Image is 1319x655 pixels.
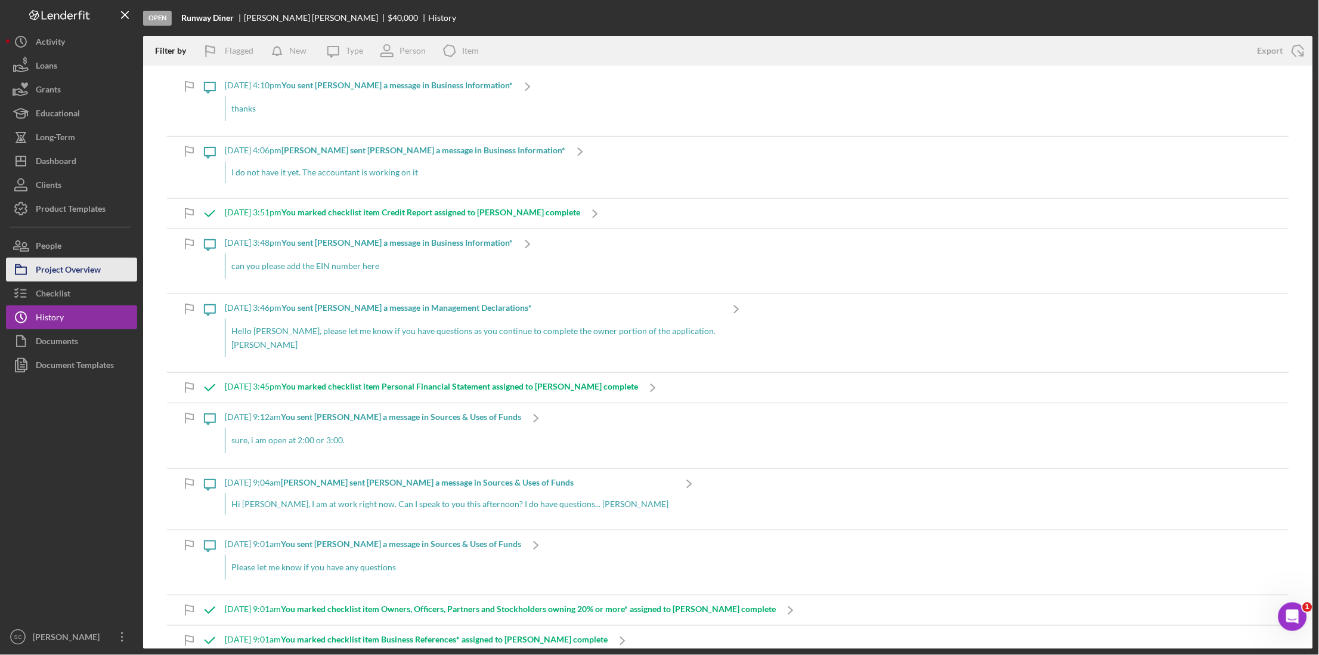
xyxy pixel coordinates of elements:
[265,39,318,63] button: New
[1303,603,1312,612] span: 1
[36,78,61,104] div: Grants
[281,634,608,644] b: You marked checklist item Business References* assigned to [PERSON_NAME] complete
[225,478,674,487] div: [DATE] 9:04am
[195,199,610,228] a: [DATE] 3:51pmYou marked checklist item Credit Report assigned to [PERSON_NAME] complete
[36,282,70,308] div: Checklist
[231,102,507,115] p: thanks
[195,39,265,63] button: Flagged
[6,125,137,149] button: Long-Term
[225,81,513,90] div: [DATE] 4:10pm
[231,259,507,273] p: can you please add the EIN number here
[6,234,137,258] button: People
[281,412,521,422] b: You sent [PERSON_NAME] a message in Sources & Uses of Funds
[1278,603,1307,631] iframe: Intercom live chat
[36,173,61,200] div: Clients
[231,325,716,338] p: Hello [PERSON_NAME], please let me know if you have questions as you continue to complete the own...
[281,237,513,248] b: You sent [PERSON_NAME] a message in Business Information*
[428,13,456,23] div: History
[281,302,532,313] b: You sent [PERSON_NAME] a message in Management Declarations*
[281,539,521,549] b: You sent [PERSON_NAME] a message in Sources & Uses of Funds
[281,477,574,487] b: [PERSON_NAME] sent [PERSON_NAME] a message in Sources & Uses of Funds
[195,294,751,372] a: [DATE] 3:46pmYou sent [PERSON_NAME] a message in Management Declarations*Hello [PERSON_NAME], ple...
[143,11,172,26] div: Open
[225,146,565,155] div: [DATE] 4:06pm
[225,604,776,614] div: [DATE] 9:01am
[6,78,137,101] button: Grants
[36,329,78,356] div: Documents
[225,539,521,549] div: [DATE] 9:01am
[6,625,137,649] button: SC[PERSON_NAME]
[195,373,668,403] a: [DATE] 3:45pmYou marked checklist item Personal Financial Statement assigned to [PERSON_NAME] com...
[181,13,234,23] b: Runway Diner
[195,469,704,530] a: [DATE] 9:04am[PERSON_NAME] sent [PERSON_NAME] a message in Sources & Uses of FundsHi [PERSON_NAME...
[36,234,61,261] div: People
[225,162,565,183] div: I do not have it yet. The accountant is working on it
[6,197,137,221] button: Product Templates
[6,353,137,377] button: Document Templates
[195,137,595,197] a: [DATE] 4:06pm[PERSON_NAME] sent [PERSON_NAME] a message in Business Information*I do not have it ...
[6,282,137,305] button: Checklist
[281,145,565,155] b: [PERSON_NAME] sent [PERSON_NAME] a message in Business Information*
[225,493,674,515] div: Hi [PERSON_NAME], I am at work right now. Can I speak to you this afternoon? I do have questions....
[281,207,580,217] b: You marked checklist item Credit Report assigned to [PERSON_NAME] complete
[195,530,551,595] a: [DATE] 9:01amYou sent [PERSON_NAME] a message in Sources & Uses of FundsPlease let me know if you...
[36,197,106,224] div: Product Templates
[36,149,76,176] div: Dashboard
[225,238,513,248] div: [DATE] 3:48pm
[6,54,137,78] button: Loans
[195,403,551,468] a: [DATE] 9:12amYou sent [PERSON_NAME] a message in Sources & Uses of Fundssure, i am open at 2:00 o...
[231,561,515,574] p: Please let me know if you have any questions
[400,46,426,55] div: Person
[6,329,137,353] button: Documents
[36,258,101,285] div: Project Overview
[36,54,57,81] div: Loans
[1258,39,1283,63] div: Export
[281,604,776,614] b: You marked checklist item Owners, Officers, Partners and Stockholders owning 20% or more* assigne...
[281,80,513,90] b: You sent [PERSON_NAME] a message in Business Information*
[225,208,580,217] div: [DATE] 3:51pm
[155,46,195,55] div: Filter by
[244,13,388,23] div: [PERSON_NAME] [PERSON_NAME]
[231,338,716,351] p: [PERSON_NAME]
[36,125,75,152] div: Long-Term
[1246,39,1313,63] button: Export
[36,353,114,380] div: Document Templates
[225,635,608,644] div: [DATE] 9:01am
[195,72,543,136] a: [DATE] 4:10pmYou sent [PERSON_NAME] a message in Business Information*thanks
[36,30,65,57] div: Activity
[14,634,21,641] text: SC
[225,303,722,313] div: [DATE] 3:46pm
[195,595,806,625] a: [DATE] 9:01amYou marked checklist item Owners, Officers, Partners and Stockholders owning 20% or ...
[36,101,80,128] div: Educational
[30,625,107,652] div: [PERSON_NAME]
[36,305,64,332] div: History
[281,381,638,391] b: You marked checklist item Personal Financial Statement assigned to [PERSON_NAME] complete
[6,149,137,173] button: Dashboard
[388,13,419,23] span: $40,000
[6,258,137,282] button: Project Overview
[195,229,543,293] a: [DATE] 3:48pmYou sent [PERSON_NAME] a message in Business Information*can you please add the EIN ...
[6,173,137,197] button: Clients
[225,382,638,391] div: [DATE] 3:45pm
[462,46,479,55] div: Item
[289,39,306,63] div: New
[225,412,521,422] div: [DATE] 9:12am
[346,46,363,55] div: Type
[6,101,137,125] button: Educational
[6,305,137,329] button: History
[6,30,137,54] button: Activity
